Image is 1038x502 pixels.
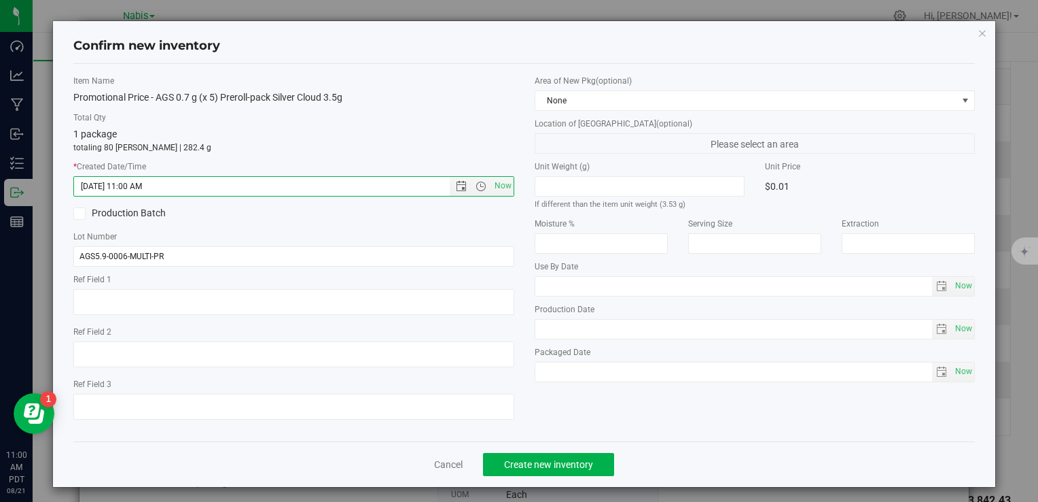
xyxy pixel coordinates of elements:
[483,453,614,476] button: Create new inventory
[952,319,975,339] span: Set Current date
[535,218,668,230] label: Moisture %
[73,141,514,154] p: totaling 80 [PERSON_NAME] | 282.4 g
[765,161,975,173] label: Unit Price
[952,320,974,339] span: select
[73,90,514,105] div: Promotional Price - AGS 0.7 g (x 5) Preroll-pack Silver Cloud 3.5g
[952,277,974,296] span: select
[73,75,514,87] label: Item Name
[40,391,56,407] iframe: Resource center unread badge
[842,218,975,230] label: Extraction
[596,76,632,86] span: (optional)
[434,458,463,471] a: Cancel
[73,129,117,139] span: 1 package
[73,161,514,173] label: Created Date/Time
[14,393,54,434] iframe: Resource center
[73,326,514,338] label: Ref Field 2
[73,112,514,124] label: Total Qty
[73,273,514,286] label: Ref Field 1
[688,218,821,230] label: Serving Size
[491,176,514,196] span: Set Current date
[535,91,957,110] span: None
[450,181,473,192] span: Open the date view
[535,346,975,358] label: Packaged Date
[535,200,685,209] small: If different than the item unit weight (3.53 g)
[932,320,952,339] span: select
[656,119,692,129] span: (optional)
[535,118,975,130] label: Location of [GEOGRAPHIC_DATA]
[504,459,593,470] span: Create new inventory
[535,75,975,87] label: Area of New Pkg
[932,277,952,296] span: select
[932,363,952,382] span: select
[952,363,974,382] span: select
[765,176,975,197] div: $0.01
[535,303,975,316] label: Production Date
[535,261,975,273] label: Use By Date
[952,362,975,382] span: Set Current date
[73,231,514,243] label: Lot Number
[469,181,493,192] span: Open the time view
[73,378,514,390] label: Ref Field 3
[535,133,975,154] span: Please select an area
[73,37,220,55] h4: Confirm new inventory
[952,276,975,296] span: Set Current date
[535,161,745,173] label: Unit Weight (g)
[73,206,283,220] label: Production Batch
